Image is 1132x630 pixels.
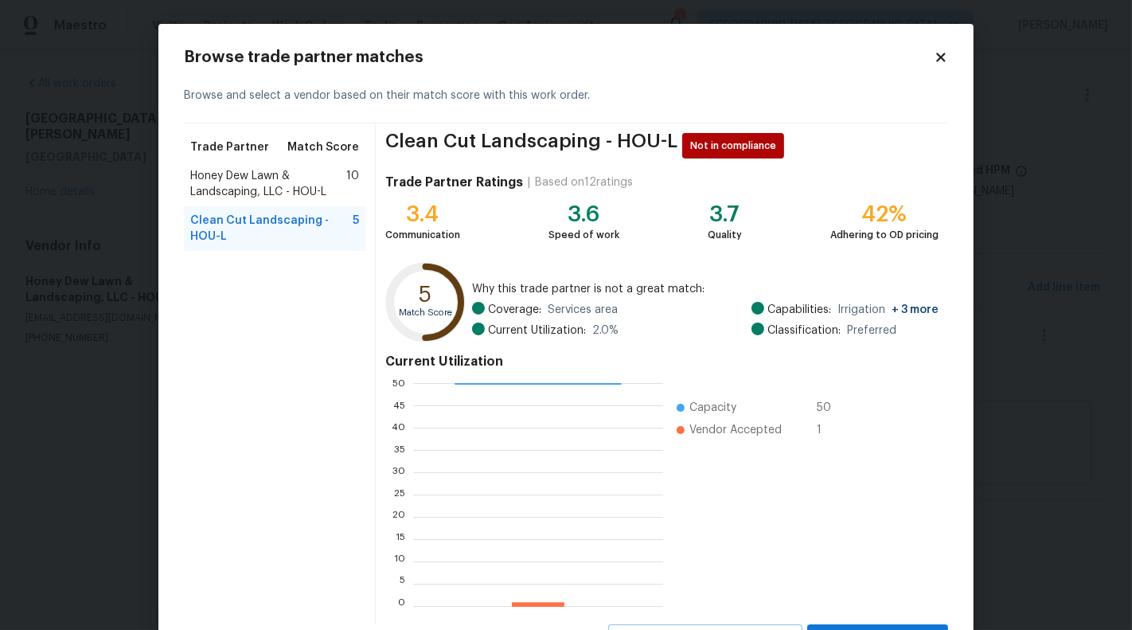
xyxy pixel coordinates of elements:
span: Trade Partner [190,139,269,155]
span: Current Utilization: [488,323,586,338]
text: 50 [392,379,405,389]
text: 10 [394,558,405,567]
span: Honey Dew Lawn & Landscaping, LLC - HOU-L [190,168,346,200]
div: | [523,174,535,190]
div: 3.4 [385,206,460,222]
span: Clean Cut Landscaping - HOU-L [190,213,353,245]
div: 42% [830,206,939,222]
h2: Browse trade partner matches [184,49,934,65]
h4: Trade Partner Ratings [385,174,523,190]
span: Clean Cut Landscaping - HOU-L [385,133,677,158]
span: Coverage: [488,302,541,318]
text: 0 [398,602,405,612]
span: Match Score [287,139,359,155]
span: 2.0 % [592,323,619,338]
div: Browse and select a vendor based on their match score with this work order. [184,68,948,123]
span: Not in compliance [690,138,783,154]
div: 3.6 [548,206,619,222]
span: Capabilities: [767,302,831,318]
div: Based on 12 ratings [535,174,633,190]
span: 10 [346,168,359,200]
span: Classification: [767,323,841,338]
text: 15 [396,535,405,545]
div: Communication [385,227,460,243]
span: Irrigation [837,302,939,318]
text: 40 [392,424,405,433]
text: 20 [392,513,405,522]
div: Quality [708,227,742,243]
h4: Current Utilization [385,354,939,370]
text: 25 [394,491,405,500]
text: Match Score [399,308,452,317]
text: 35 [394,446,405,456]
span: Capacity [689,400,736,416]
text: 45 [393,401,405,411]
div: Adhering to OD pricing [830,227,939,243]
span: 1 [817,422,842,438]
span: Preferred [847,323,896,338]
div: 3.7 [708,206,742,222]
span: 5 [353,213,359,245]
span: Vendor Accepted [689,422,782,438]
span: + 3 more [892,304,939,315]
span: Why this trade partner is not a great match: [472,281,939,297]
text: 5 [420,284,432,307]
span: 50 [817,400,842,416]
div: Speed of work [548,227,619,243]
text: 5 [400,580,405,589]
span: Services area [548,302,618,318]
text: 30 [392,468,405,478]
